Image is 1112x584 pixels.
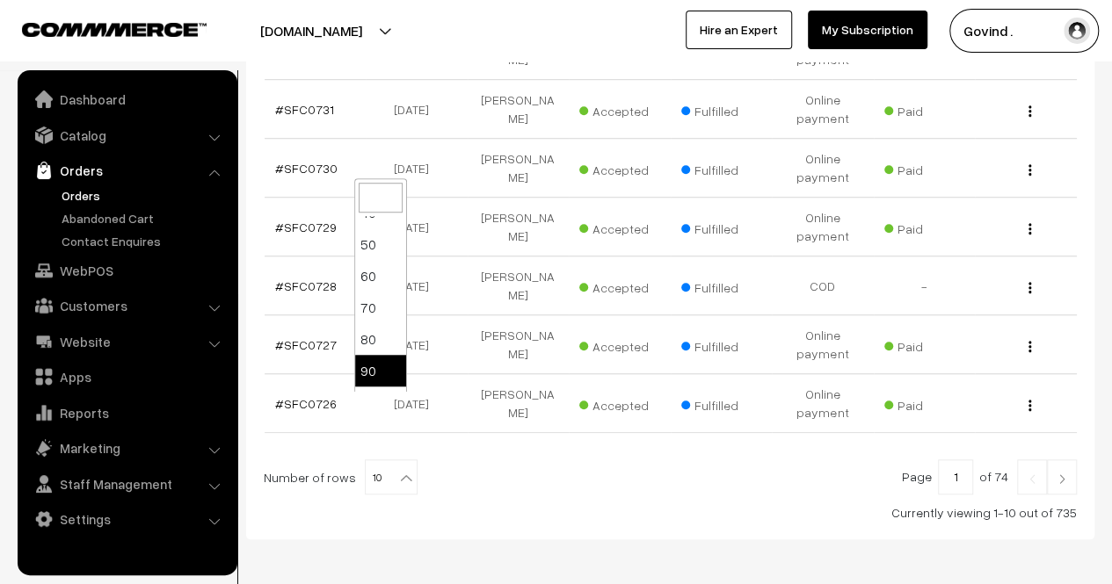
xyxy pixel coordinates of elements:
[275,161,338,176] a: #SFC0730
[264,468,356,487] span: Number of rows
[366,374,468,433] td: [DATE]
[681,97,769,120] span: Fulfilled
[468,139,570,198] td: [PERSON_NAME]
[355,228,406,260] li: 50
[22,503,231,535] a: Settings
[22,326,231,357] a: Website
[772,256,874,315] td: COD
[686,11,792,49] a: Hire an Expert
[772,315,874,374] td: Online payment
[772,198,874,256] td: Online payment
[264,503,1077,522] div: Currently viewing 1-10 out of 735
[22,23,207,36] img: COMMMERCE
[275,278,337,293] a: #SFC0728
[22,397,231,429] a: Reports
[579,274,667,297] span: Accepted
[884,156,972,179] span: Paid
[22,18,176,39] a: COMMMERCE
[1028,341,1031,352] img: Menu
[1028,223,1031,234] img: Menu
[772,139,874,198] td: Online payment
[57,209,231,227] a: Abandoned Cart
[468,315,570,374] td: [PERSON_NAME]
[57,186,231,205] a: Orders
[772,374,874,433] td: Online payment
[884,333,972,356] span: Paid
[681,215,769,238] span: Fulfilled
[579,156,667,179] span: Accepted
[22,290,231,321] a: Customers
[884,215,972,238] span: Paid
[772,80,874,139] td: Online payment
[468,256,570,315] td: [PERSON_NAME]
[884,97,972,120] span: Paid
[1028,282,1031,293] img: Menu
[681,156,769,179] span: Fulfilled
[366,315,468,374] td: [DATE]
[366,256,468,315] td: [DATE]
[902,469,932,484] span: Page
[22,119,231,151] a: Catalog
[468,374,570,433] td: [PERSON_NAME]
[874,256,976,315] td: -
[949,9,1099,53] button: Govind .
[275,102,334,117] a: #SFC0731
[366,139,468,198] td: [DATE]
[808,11,927,49] a: My Subscription
[355,260,406,292] li: 60
[275,337,337,352] a: #SFC0727
[579,392,667,415] span: Accepted
[579,97,667,120] span: Accepted
[199,9,424,53] button: [DOMAIN_NAME]
[355,355,406,386] li: 90
[366,80,468,139] td: [DATE]
[1028,400,1031,411] img: Menu
[979,469,1008,484] span: of 74
[22,83,231,115] a: Dashboard
[22,468,231,500] a: Staff Management
[1028,164,1031,176] img: Menu
[884,392,972,415] span: Paid
[275,396,337,411] a: #SFC0726
[366,198,468,256] td: [DATE]
[468,80,570,139] td: [PERSON_NAME]
[579,215,667,238] span: Accepted
[365,459,418,494] span: 10
[1028,105,1031,117] img: Menu
[57,232,231,250] a: Contact Enquires
[22,155,231,186] a: Orders
[681,333,769,356] span: Fulfilled
[355,323,406,355] li: 80
[1024,473,1040,484] img: Left
[355,386,406,418] li: 100
[681,274,769,297] span: Fulfilled
[355,292,406,323] li: 70
[275,220,337,234] a: #SFC0729
[681,392,769,415] span: Fulfilled
[1064,18,1090,44] img: user
[1054,473,1070,484] img: Right
[366,460,417,495] span: 10
[468,198,570,256] td: [PERSON_NAME]
[579,333,667,356] span: Accepted
[22,361,231,393] a: Apps
[22,432,231,464] a: Marketing
[22,255,231,286] a: WebPOS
